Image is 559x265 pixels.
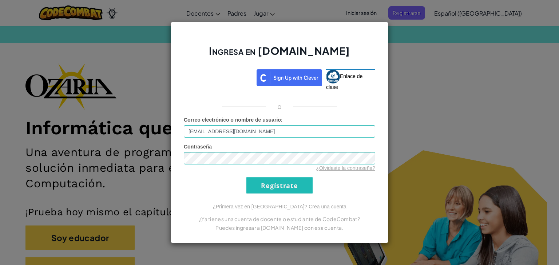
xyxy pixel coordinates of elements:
iframe: Botón de acceso con Google [180,69,257,85]
font: Puedes ingresar a [DOMAIN_NAME] con esa cuenta. [215,224,343,231]
font: : [281,117,283,123]
font: Enlace de clase [326,73,362,90]
font: Contraseña [184,144,212,150]
font: o [277,102,282,110]
font: ¿Ya tienes una cuenta de docente o estudiante de CodeCombat? [199,216,360,222]
img: classlink-logo-small.png [326,70,340,83]
a: ¿Primera vez en [GEOGRAPHIC_DATA]? Crea una cuenta [213,204,346,209]
font: Ingresa en [DOMAIN_NAME] [209,44,350,57]
font: Correo electrónico o nombre de usuario [184,117,281,123]
a: ¿Olvidaste la contraseña? [316,165,375,171]
input: Regístrate [246,177,313,193]
img: clever_sso_button@2x.png [257,69,322,86]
